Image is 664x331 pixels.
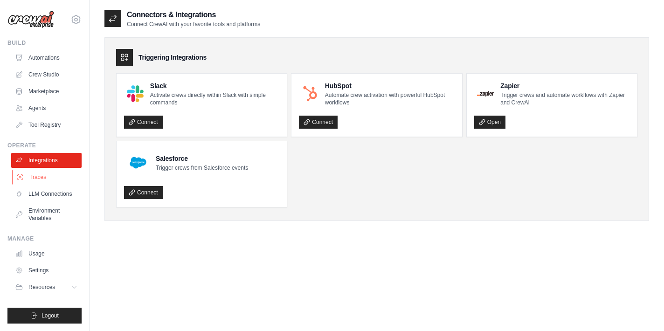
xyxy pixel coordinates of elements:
p: Activate crews directly within Slack with simple commands [150,91,280,106]
div: Operate [7,142,82,149]
a: Usage [11,246,82,261]
img: HubSpot Logo [302,85,318,102]
button: Resources [11,280,82,295]
a: Automations [11,50,82,65]
button: Logout [7,308,82,324]
a: Open [474,116,505,129]
h4: Zapier [500,81,629,90]
img: Slack Logo [127,85,144,102]
p: Trigger crews and automate workflows with Zapier and CrewAI [500,91,629,106]
h3: Triggering Integrations [138,53,207,62]
span: Resources [28,283,55,291]
p: Automate crew activation with powerful HubSpot workflows [325,91,455,106]
h4: Slack [150,81,280,90]
img: Zapier Logo [477,91,494,97]
a: Connect [124,186,163,199]
a: Environment Variables [11,203,82,226]
a: Marketplace [11,84,82,99]
p: Connect CrewAI with your favorite tools and platforms [127,21,260,28]
a: Agents [11,101,82,116]
div: Manage [7,235,82,242]
h4: HubSpot [325,81,455,90]
img: Salesforce Logo [127,152,149,174]
a: Tool Registry [11,117,82,132]
h2: Connectors & Integrations [127,9,260,21]
a: Settings [11,263,82,278]
img: Logo [7,11,54,28]
p: Trigger crews from Salesforce events [156,164,248,172]
a: Traces [12,170,83,185]
a: Integrations [11,153,82,168]
h4: Salesforce [156,154,248,163]
span: Logout [41,312,59,319]
div: Build [7,39,82,47]
a: Connect [124,116,163,129]
a: Crew Studio [11,67,82,82]
a: Connect [299,116,338,129]
a: LLM Connections [11,186,82,201]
